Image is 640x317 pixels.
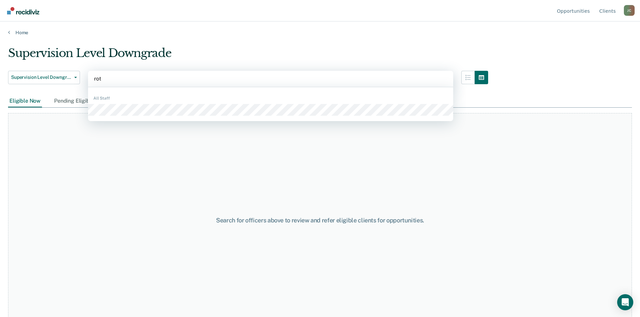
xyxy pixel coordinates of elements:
[8,46,488,65] div: Supervision Level Downgrade
[8,95,42,107] div: Eligible Now
[8,71,80,84] button: Supervision Level Downgrade
[88,95,453,101] div: All Staff
[624,5,635,16] div: J C
[53,95,100,107] div: Pending Eligibility
[624,5,635,16] button: Profile dropdown button
[617,294,633,310] div: Open Intercom Messenger
[164,217,476,224] div: Search for officers above to review and refer eligible clients for opportunities.
[7,7,39,14] img: Recidiviz
[11,74,72,80] span: Supervision Level Downgrade
[8,30,632,36] a: Home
